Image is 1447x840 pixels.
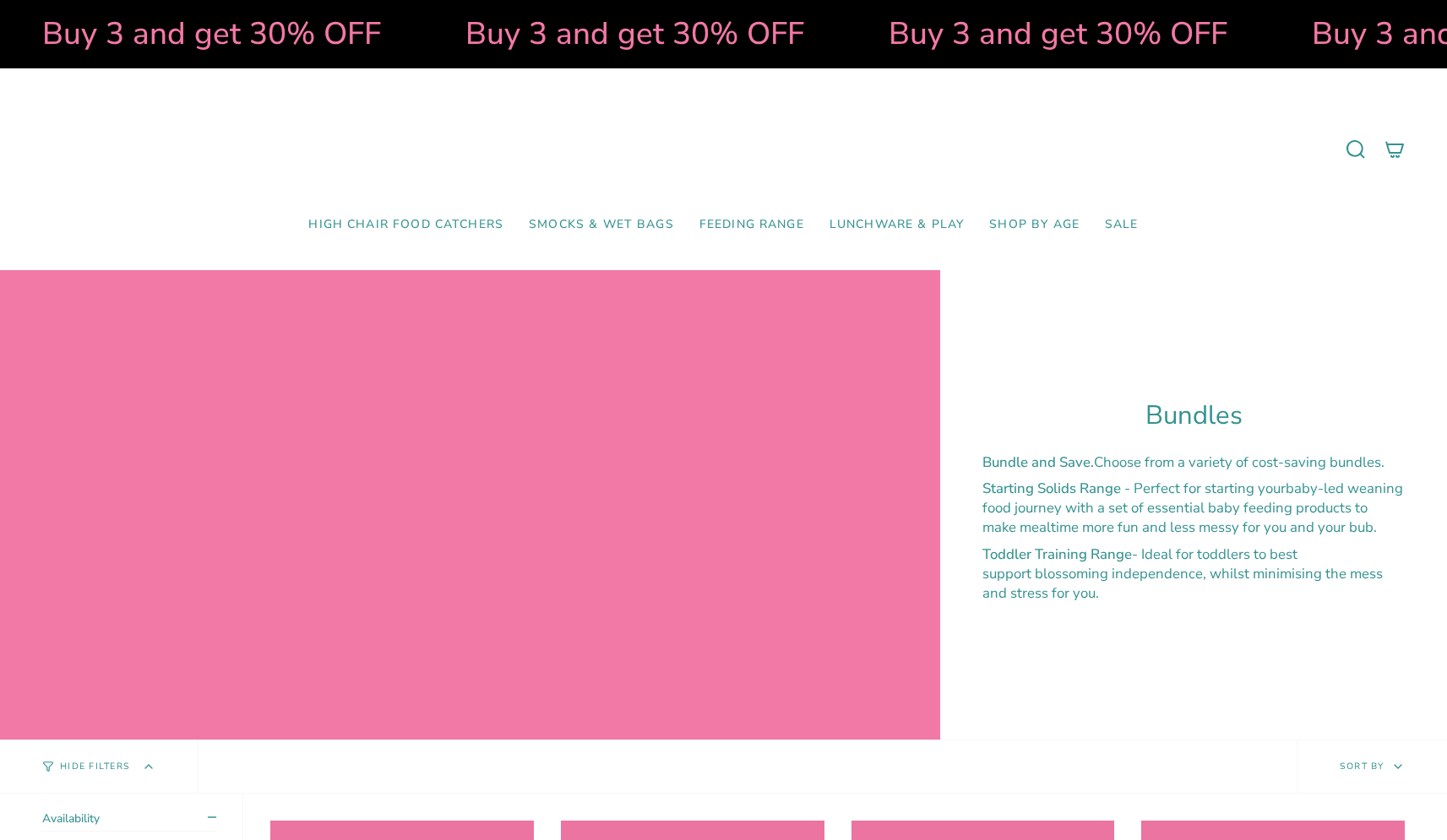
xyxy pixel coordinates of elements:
[982,545,1132,564] strong: Toddler Training Range
[447,13,786,55] strong: Buy 3 and get 30% OFF
[982,479,1121,498] strong: Starting Solids Range
[1092,205,1151,245] a: SALE
[1297,740,1447,793] button: Sort by
[42,810,100,826] span: Availability
[830,218,964,232] span: Lunchware & Play
[982,453,1094,472] strong: Bundle and Save.
[42,810,216,832] summary: Availability
[1340,760,1384,772] span: Sort by
[1105,218,1139,232] span: SALE
[982,545,1405,603] p: - Ideal for toddlers to best support blossoming independence, whilst minimising the mess and stre...
[817,205,976,245] a: Lunchware & Play
[989,218,1080,232] span: Shop by Age
[982,453,1405,472] p: Choose from a variety of cost-saving bundles.
[982,479,1405,537] p: - Perfect for starting your
[529,218,674,232] span: Smocks & Wet Bags
[24,13,362,55] strong: Buy 3 and get 30% OFF
[982,400,1405,431] h1: Bundles
[516,205,687,245] a: Smocks & Wet Bags
[60,762,130,772] span: Hide Filters
[308,218,503,232] span: High Chair Food Catchers
[982,479,1403,537] span: baby-led weaning food journey with a set of essential baby feeding products to make mealtime more...
[687,205,817,245] a: Feeding Range
[578,94,869,205] a: Mumma’s Little Helpers
[976,205,1092,245] a: Shop by Age
[699,218,804,232] span: Feeding Range
[296,205,516,245] a: High Chair Food Catchers
[870,13,1209,55] strong: Buy 3 and get 30% OFF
